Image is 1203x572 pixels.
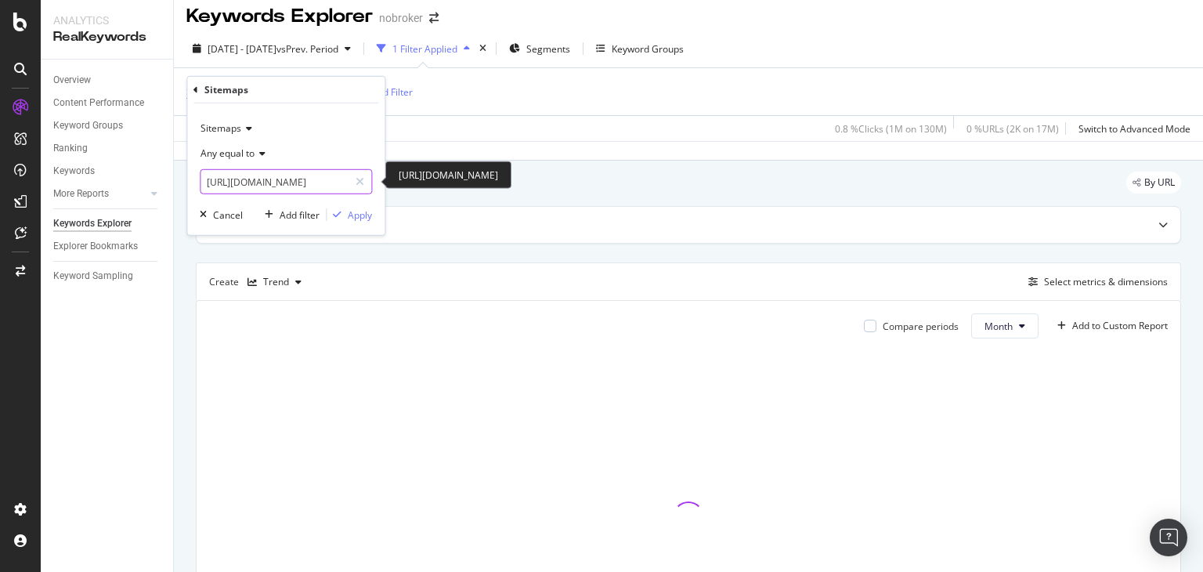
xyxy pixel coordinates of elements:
div: Apply [348,208,372,221]
div: 1 Filter Applied [392,42,457,56]
div: Add to Custom Report [1072,321,1168,331]
div: RealKeywords [53,28,161,46]
div: Keyword Sampling [53,268,133,284]
div: 0 % URLs ( 2K on 17M ) [966,122,1059,136]
button: Add filter [258,207,320,223]
button: Month [971,313,1039,338]
a: Content Performance [53,95,162,111]
span: [DATE] - [DATE] [208,42,276,56]
div: Open Intercom Messenger [1150,519,1187,556]
div: Add Filter [371,85,413,99]
div: Content Performance [53,95,144,111]
button: Segments [503,36,576,61]
span: vs Prev. Period [276,42,338,56]
div: legacy label [1126,172,1181,194]
div: Switch to Advanced Mode [1078,122,1190,136]
div: Explorer Bookmarks [53,238,138,255]
button: Select metrics & dimensions [1022,273,1168,291]
div: Cancel [213,208,243,221]
a: Keywords [53,163,162,179]
div: Sitemaps [204,83,248,96]
a: Ranking [53,140,162,157]
div: Keyword Groups [53,118,123,134]
span: Any equal to [200,147,255,160]
a: Overview [53,72,162,89]
div: Compare periods [883,320,959,333]
div: Keywords Explorer [186,3,373,30]
button: Cancel [193,207,243,223]
div: Create [209,270,308,295]
a: Keyword Groups [53,118,162,134]
div: More Reports [53,186,109,202]
span: By URL [1144,178,1175,187]
a: Keywords Explorer [53,215,162,232]
button: Apply [327,207,372,223]
div: Trend [263,277,289,287]
div: Overview [53,72,91,89]
div: Add filter [280,208,320,221]
span: Sitemaps [200,121,241,135]
span: Segments [526,42,570,56]
button: Switch to Advanced Mode [1072,116,1190,141]
span: Month [984,320,1013,333]
div: Ranking [53,140,88,157]
div: [URL][DOMAIN_NAME] [385,161,511,189]
a: More Reports [53,186,146,202]
a: Explorer Bookmarks [53,238,162,255]
div: Keywords [53,163,95,179]
div: Keyword Groups [612,42,684,56]
button: Keyword Groups [590,36,690,61]
div: Analytics [53,13,161,28]
button: Add to Custom Report [1051,313,1168,338]
button: Trend [241,270,308,295]
div: 0.8 % Clicks ( 1M on 130M ) [835,122,947,136]
div: times [476,41,490,56]
div: Select metrics & dimensions [1044,275,1168,288]
button: 1 Filter Applied [370,36,476,61]
button: [DATE] - [DATE]vsPrev. Period [186,36,357,61]
div: arrow-right-arrow-left [429,13,439,24]
div: nobroker [379,10,423,26]
a: Keyword Sampling [53,268,162,284]
div: Keywords Explorer [53,215,132,232]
